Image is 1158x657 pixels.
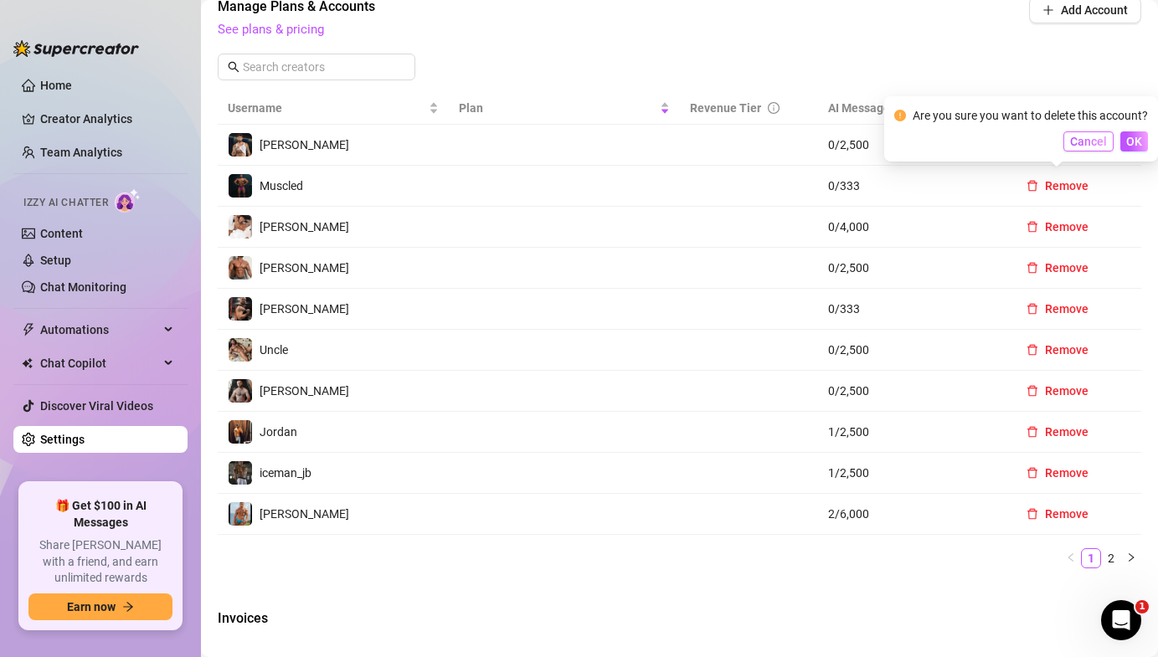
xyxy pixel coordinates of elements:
span: Plan [459,99,656,117]
span: search [228,61,239,73]
span: 1 / 2,500 [828,464,993,482]
span: [PERSON_NAME] [260,220,349,234]
a: 2 [1102,549,1120,567]
button: Remove [1013,459,1102,486]
button: Remove [1013,295,1102,322]
img: logo-BBDzfeDw.svg [13,40,139,57]
span: Remove [1045,384,1089,398]
span: 0 / 2,500 [828,136,993,154]
a: 1 [1082,549,1100,567]
span: [PERSON_NAME] [260,261,349,275]
img: Jake [229,215,252,239]
a: See plans & pricing [218,22,324,37]
span: 0 / 333 [828,300,993,318]
th: Plan [449,92,680,125]
span: Revenue Tier [690,101,761,115]
span: Share [PERSON_NAME] with a friend, and earn unlimited rewards [28,537,172,587]
a: Chat Monitoring [40,280,126,294]
span: arrow-right [122,601,134,613]
span: [PERSON_NAME] [260,302,349,316]
button: Earn nowarrow-right [28,593,172,620]
img: AI Chatter [115,188,141,213]
span: exclamation-circle [894,110,906,121]
img: John [229,502,252,526]
div: Are you sure you want to delete this account? [913,106,1148,125]
iframe: Intercom live chat [1101,600,1141,640]
button: right [1121,548,1141,568]
li: 2 [1101,548,1121,568]
span: delete [1027,180,1038,192]
span: [PERSON_NAME] [260,507,349,521]
a: Content [40,227,83,240]
th: AI Messages [818,92,1003,125]
span: Earn now [67,600,116,613]
span: 0 / 2,500 [828,382,993,400]
img: Chat Copilot [22,357,33,369]
span: Username [228,99,425,117]
span: Automations [40,316,159,343]
a: Setup [40,254,71,267]
img: iceman_jb [229,461,252,485]
li: 1 [1081,548,1101,568]
button: Remove [1013,213,1102,240]
li: Next Page [1121,548,1141,568]
span: 🎁 Get $100 in AI Messages [28,498,172,531]
span: right [1126,552,1136,562]
img: Uncle [229,338,252,362]
span: Remove [1045,507,1089,521]
span: delete [1027,221,1038,233]
span: thunderbolt [22,323,35,336]
span: Muscled [260,179,303,192]
span: Jordan [260,425,297,439]
img: Marcus [229,379,252,403]
span: Invoices [218,608,499,629]
a: Creator Analytics [40,105,174,132]
span: Remove [1045,220,1089,234]
span: delete [1027,467,1038,479]
span: Izzy AI Chatter [23,195,108,211]
span: Remove [1045,466,1089,480]
span: Chat Copilot [40,350,159,377]
span: Add Account [1061,3,1128,17]
a: Discover Viral Videos [40,399,153,413]
button: Remove [1013,377,1102,404]
span: Remove [1045,425,1089,439]
span: Cancel [1070,135,1107,148]
span: Remove [1045,179,1089,192]
span: delete [1027,262,1038,274]
span: 0 / 2,500 [828,341,993,359]
span: 0 / 4,000 [828,218,993,236]
img: Jordan [229,420,252,444]
a: Settings [40,433,85,446]
span: delete [1027,426,1038,438]
button: OK [1120,131,1148,151]
li: Previous Page [1061,548,1081,568]
span: Remove [1045,261,1089,275]
input: Search creators [243,58,392,76]
span: delete [1027,303,1038,315]
button: Cancel [1063,131,1114,151]
img: Muscled [229,174,252,198]
span: left [1066,552,1076,562]
button: Remove [1013,254,1102,281]
img: Chris [229,133,252,157]
span: info-circle [768,102,780,114]
a: Home [40,79,72,92]
span: 1 / 2,500 [828,423,993,441]
button: left [1061,548,1081,568]
a: Team Analytics [40,146,122,159]
button: Remove [1013,336,1102,363]
button: Remove [1013,418,1102,445]
span: Uncle [260,343,288,357]
span: plus [1042,4,1054,16]
span: 1 [1135,600,1149,613]
span: iceman_jb [260,466,311,480]
button: Remove [1013,500,1102,527]
img: David [229,256,252,280]
span: Remove [1045,302,1089,316]
button: Remove [1013,172,1102,199]
span: 0 / 333 [828,177,993,195]
th: Username [218,92,449,125]
span: OK [1126,135,1142,148]
span: [PERSON_NAME] [260,138,349,151]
